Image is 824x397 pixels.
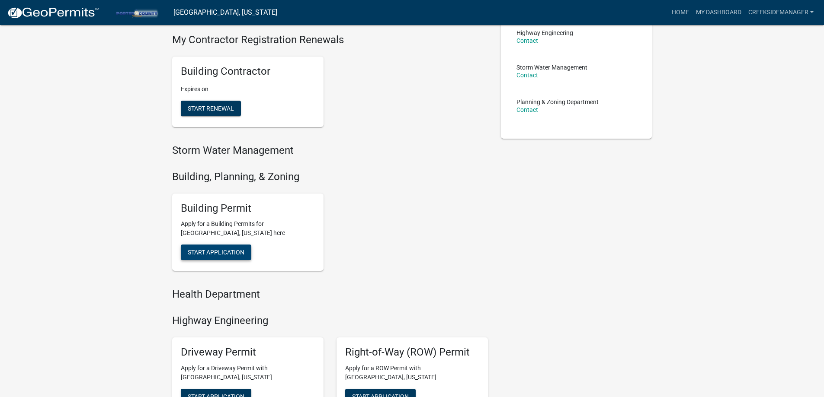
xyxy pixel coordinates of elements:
[345,346,479,359] h5: Right-of-Way (ROW) Permit
[516,30,573,36] p: Highway Engineering
[181,219,315,238] p: Apply for a Building Permits for [GEOGRAPHIC_DATA], [US_STATE] here
[516,106,538,113] a: Contact
[516,64,587,70] p: Storm Water Management
[668,4,693,21] a: Home
[516,37,538,44] a: Contact
[188,105,234,112] span: Start Renewal
[516,72,538,79] a: Contact
[181,346,315,359] h5: Driveway Permit
[172,314,488,327] h4: Highway Engineering
[106,6,167,18] img: Porter County, Indiana
[188,249,244,256] span: Start Application
[745,4,817,21] a: Creeksidemanager
[181,85,315,94] p: Expires on
[181,245,251,260] button: Start Application
[181,65,315,78] h5: Building Contractor
[172,144,488,157] h4: Storm Water Management
[181,101,241,116] button: Start Renewal
[172,34,488,134] wm-registration-list-section: My Contractor Registration Renewals
[173,5,277,20] a: [GEOGRAPHIC_DATA], [US_STATE]
[345,364,479,382] p: Apply for a ROW Permit with [GEOGRAPHIC_DATA], [US_STATE]
[172,171,488,183] h4: Building, Planning, & Zoning
[181,364,315,382] p: Apply for a Driveway Permit with [GEOGRAPHIC_DATA], [US_STATE]
[516,99,599,105] p: Planning & Zoning Department
[172,34,488,46] h4: My Contractor Registration Renewals
[693,4,745,21] a: My Dashboard
[172,288,488,301] h4: Health Department
[181,202,315,215] h5: Building Permit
